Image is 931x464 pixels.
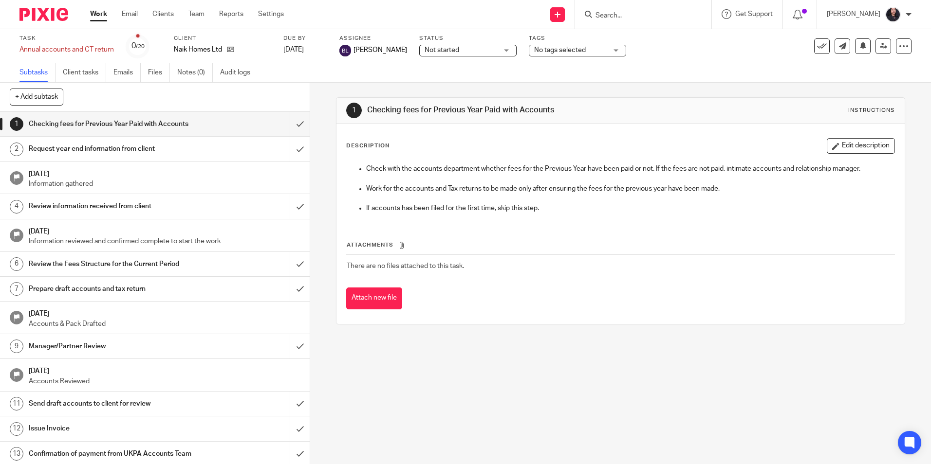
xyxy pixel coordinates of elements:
a: Work [90,9,107,19]
p: Work for the accounts and Tax returns to be made only after ensuring the fees for the previous ye... [366,184,894,194]
button: + Add subtask [10,89,63,105]
p: Check with the accounts department whether fees for the Previous Year have been paid or not. If t... [366,164,894,174]
div: 1 [10,117,23,131]
div: 0 [131,40,145,52]
div: 11 [10,397,23,410]
h1: Checking fees for Previous Year Paid with Accounts [367,105,641,115]
p: Accounts Reviewed [29,376,300,386]
div: Annual accounts and CT return [19,45,114,54]
h1: [DATE] [29,306,300,319]
p: Information gathered [29,179,300,189]
div: 9 [10,339,23,353]
label: Task [19,35,114,42]
img: svg%3E [339,45,351,56]
div: 2 [10,143,23,156]
div: 1 [346,103,362,118]
h1: Confirmation of payment from UKPA Accounts Team [29,446,196,461]
h1: Prepare draft accounts and tax return [29,282,196,296]
h1: Manager/Partner Review [29,339,196,354]
span: Get Support [735,11,773,18]
div: 4 [10,200,23,214]
div: 13 [10,447,23,461]
span: There are no files attached to this task. [347,263,464,269]
a: Reports [219,9,243,19]
h1: Review the Fees Structure for the Current Period [29,257,196,271]
label: Due by [283,35,327,42]
span: [PERSON_NAME] [354,45,407,55]
span: Not started [425,47,459,54]
a: Audit logs [220,63,258,82]
div: 6 [10,257,23,271]
h1: Issue Invoice [29,421,196,436]
label: Assignee [339,35,407,42]
img: MicrosoftTeams-image.jfif [885,7,901,22]
p: Naik Homes Ltd [174,45,222,54]
small: /20 [136,44,145,49]
label: Client [174,35,271,42]
a: Notes (0) [177,63,213,82]
span: Attachments [347,242,393,248]
div: 7 [10,282,23,296]
p: Description [346,142,390,150]
h1: [DATE] [29,364,300,376]
h1: Review information received from client [29,199,196,214]
p: Accounts & Pack Drafted [29,319,300,329]
div: 12 [10,422,23,436]
a: Client tasks [63,63,106,82]
button: Attach new file [346,287,402,309]
button: Edit description [827,138,895,154]
h1: Checking fees for Previous Year Paid with Accounts [29,117,196,131]
a: Emails [113,63,141,82]
label: Tags [529,35,626,42]
p: Information reviewed and confirmed complete to start the work [29,236,300,246]
span: [DATE] [283,46,304,53]
div: Instructions [848,107,895,114]
h1: Send draft accounts to client for review [29,396,196,411]
p: [PERSON_NAME] [827,9,880,19]
span: No tags selected [534,47,586,54]
a: Settings [258,9,284,19]
a: Files [148,63,170,82]
img: Pixie [19,8,68,21]
h1: [DATE] [29,224,300,236]
h1: Request year end information from client [29,142,196,156]
a: Team [188,9,205,19]
h1: [DATE] [29,167,300,179]
input: Search [595,12,682,20]
a: Clients [152,9,174,19]
a: Subtasks [19,63,56,82]
a: Email [122,9,138,19]
label: Status [419,35,517,42]
p: If accounts has been filed for the first time, skip this step. [366,203,894,213]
